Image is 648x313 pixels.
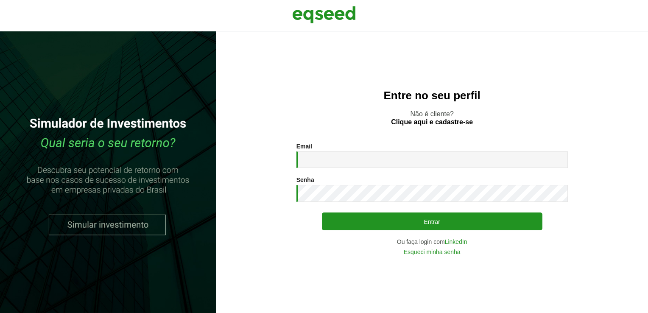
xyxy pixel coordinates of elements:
[391,119,473,126] a: Clique aqui e cadastre-se
[296,143,312,149] label: Email
[445,239,467,245] a: LinkedIn
[233,110,631,126] p: Não é cliente?
[296,177,314,183] label: Senha
[404,249,461,255] a: Esqueci minha senha
[292,4,356,25] img: EqSeed Logo
[296,239,568,245] div: Ou faça login com
[233,89,631,102] h2: Entre no seu perfil
[322,212,542,230] button: Entrar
